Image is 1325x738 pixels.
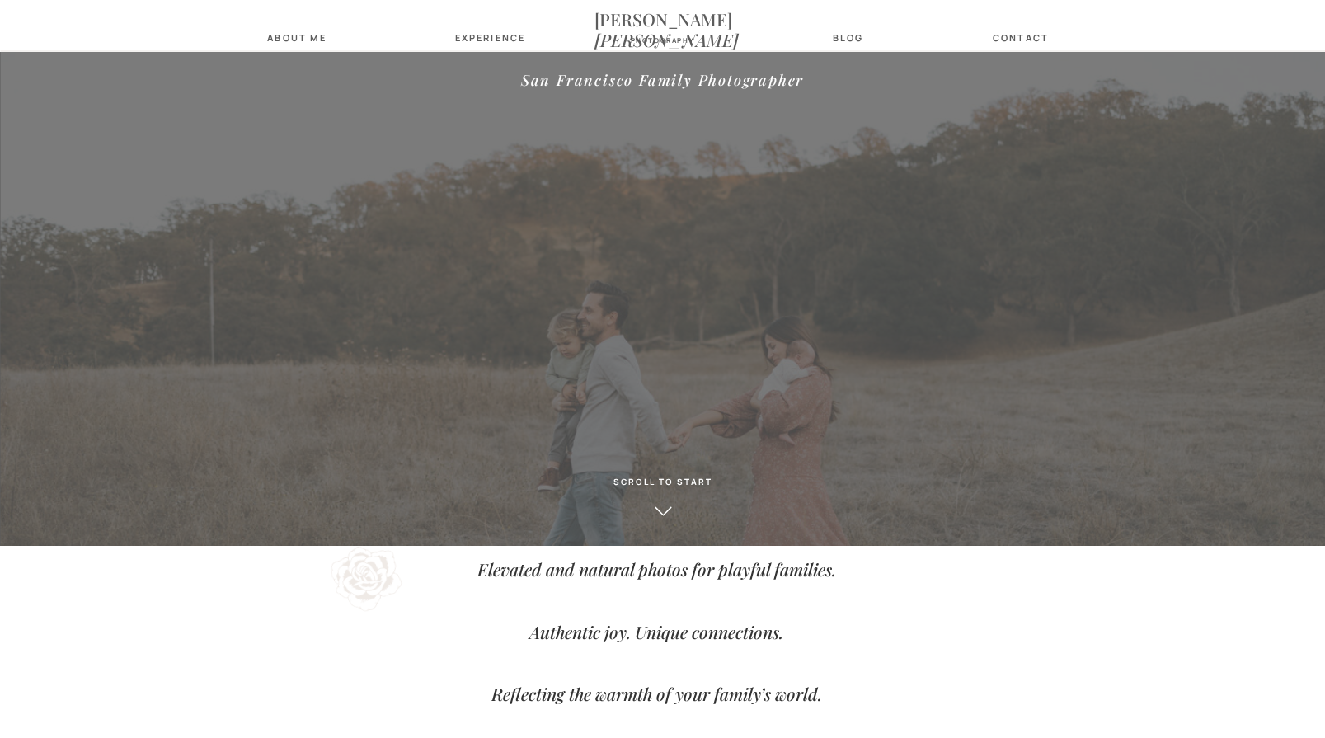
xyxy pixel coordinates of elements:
a: Experience [455,32,520,43]
a: photography [622,36,704,47]
h1: San Francisco Family Photographer [352,72,974,121]
nav: [PERSON_NAME] [594,9,731,28]
a: contact [989,32,1054,43]
a: scroll to start [547,477,779,496]
p: Elevated and natural photos for playful families. Authentic joy. Unique connections. Reflecting t... [399,554,914,622]
a: [PERSON_NAME][PERSON_NAME] [594,9,731,28]
i: [PERSON_NAME] [594,28,739,51]
a: blog [824,32,873,43]
a: about Me [263,32,331,43]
